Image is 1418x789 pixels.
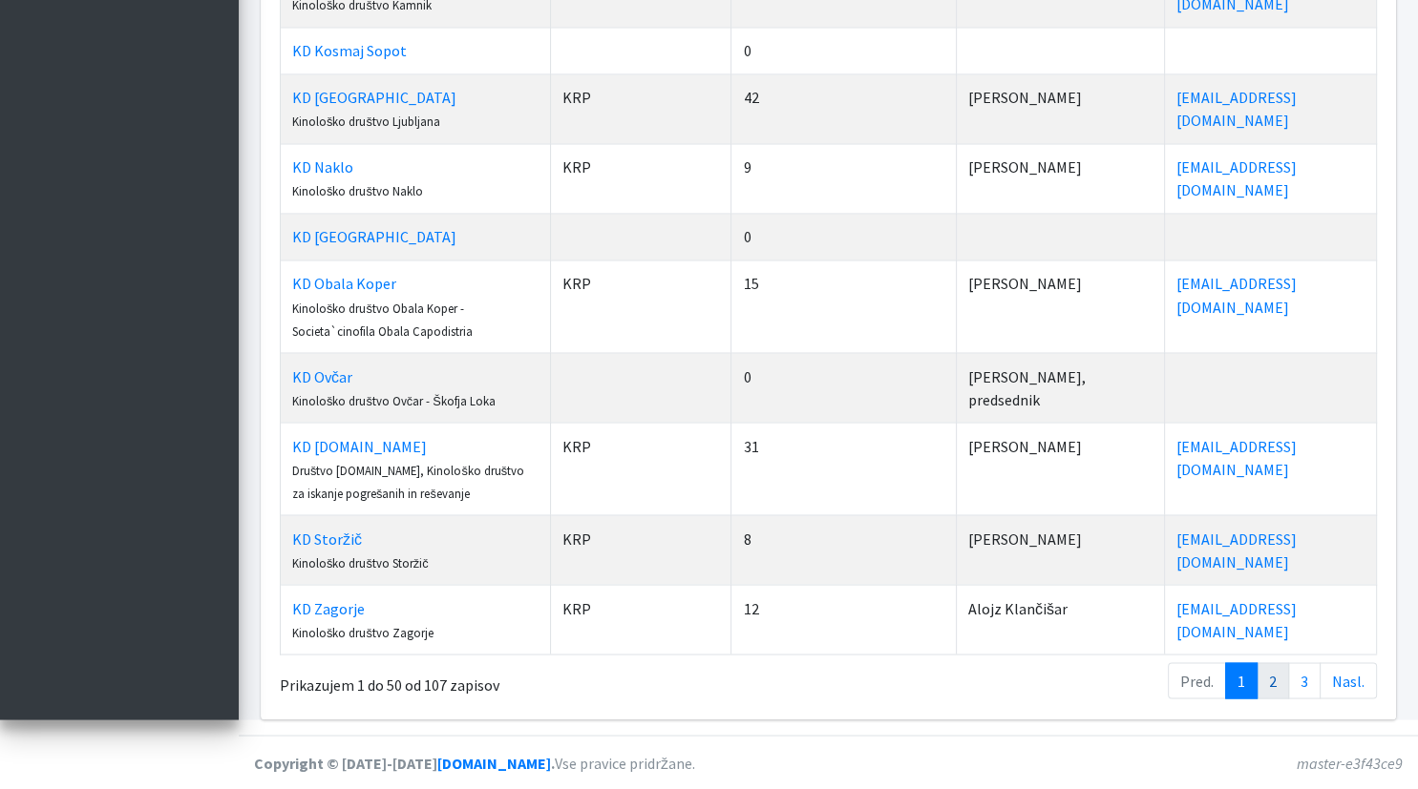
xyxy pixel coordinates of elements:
[731,143,956,213] td: 9
[292,88,456,107] a: KD [GEOGRAPHIC_DATA]
[292,41,407,60] a: KD Kosmaj Sopot
[1176,436,1297,478] a: [EMAIL_ADDRESS][DOMAIN_NAME]
[292,114,440,129] small: Kinološko društvo Ljubljana
[292,598,365,617] a: KD Zagorje
[1320,662,1377,698] a: Nasl.
[957,352,1165,422] td: [PERSON_NAME], predsednik
[551,584,732,654] td: KRP
[731,514,956,584] td: 8
[1257,662,1289,698] a: 2
[1176,274,1297,316] a: [EMAIL_ADDRESS][DOMAIN_NAME]
[292,624,434,639] small: Kinološko društvo Zagorje
[292,392,496,407] small: Kinološko društvo Ovčar - Škofja Loka
[551,514,732,584] td: KRP
[280,660,730,696] div: Prikazujem 1 do 50 od 107 zapisov
[292,436,427,455] a: KD [DOMAIN_NAME]
[292,462,524,500] small: Društvo [DOMAIN_NAME], Kinološko društvo za iskanje pogrešanih in reševanje
[292,227,456,246] a: KD [GEOGRAPHIC_DATA]
[292,300,473,338] small: Kinološko društvo Obala Koper - Societa`cinofila Obala Capodistria
[731,73,956,143] td: 42
[1297,753,1403,772] em: master-e3f43ce9
[551,143,732,213] td: KRP
[254,753,555,772] strong: Copyright © [DATE]-[DATE] .
[292,529,362,548] a: KD Storžič
[731,213,956,260] td: 0
[957,584,1165,654] td: Alojz Klančišar
[1176,157,1297,199] a: [EMAIL_ADDRESS][DOMAIN_NAME]
[731,422,956,514] td: 31
[292,274,396,293] a: KD Obala Koper
[551,73,732,143] td: KRP
[292,366,352,385] a: KD Ovčar
[1288,662,1321,698] a: 3
[437,753,551,772] a: [DOMAIN_NAME]
[292,157,353,176] a: KD Naklo
[957,514,1165,584] td: [PERSON_NAME]
[731,584,956,654] td: 12
[957,143,1165,213] td: [PERSON_NAME]
[1176,88,1297,130] a: [EMAIL_ADDRESS][DOMAIN_NAME]
[957,73,1165,143] td: [PERSON_NAME]
[292,183,423,198] small: Kinološko društvo Naklo
[731,352,956,422] td: 0
[551,260,732,352] td: KRP
[731,27,956,73] td: 0
[551,422,732,514] td: KRP
[239,735,1418,789] footer: Vse pravice pridržane.
[731,260,956,352] td: 15
[292,554,429,570] small: Kinološko društvo Storžič
[1225,662,1258,698] a: 1
[1176,529,1297,571] a: [EMAIL_ADDRESS][DOMAIN_NAME]
[957,422,1165,514] td: [PERSON_NAME]
[1176,598,1297,640] a: [EMAIL_ADDRESS][DOMAIN_NAME]
[957,260,1165,352] td: [PERSON_NAME]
